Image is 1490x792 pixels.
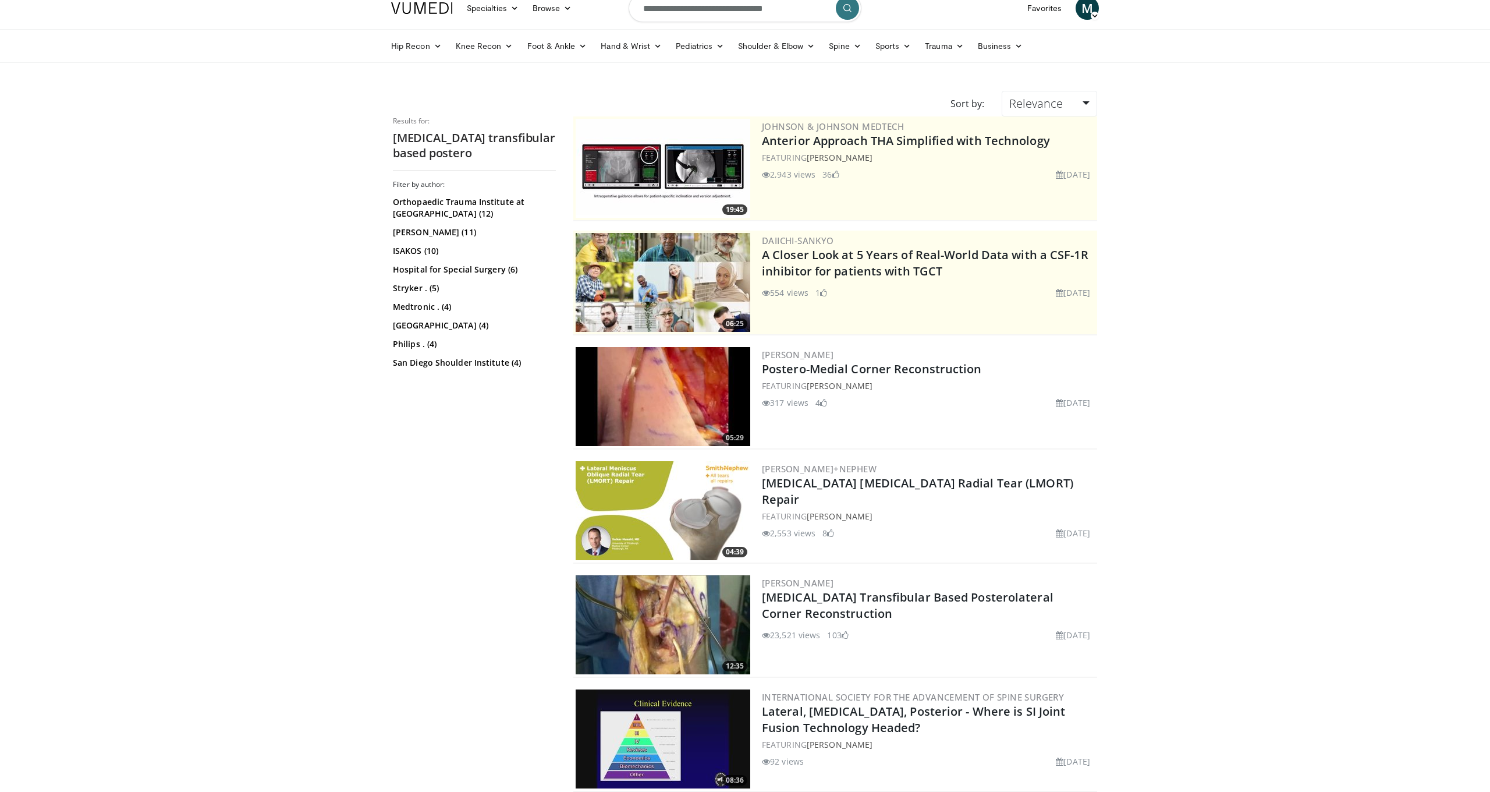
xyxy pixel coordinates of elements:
[762,691,1064,703] a: International Society for the Advancement of Spine Surgery
[762,738,1095,751] div: FEATURING
[722,775,747,786] span: 08:36
[762,247,1088,279] a: A Closer Look at 5 Years of Real-World Data with a CSF-1R inhibitor for patients with TGCT
[576,233,750,332] a: 06:25
[822,168,839,181] li: 36
[391,2,453,14] img: VuMedi Logo
[1056,629,1090,641] li: [DATE]
[576,575,750,674] img: Arciero_-_PLC_3.png.300x170_q85_crop-smart_upscale.jpg
[393,282,553,294] a: Stryker . (5)
[393,245,553,257] a: ISAKOS (10)
[815,287,827,299] li: 1
[1056,168,1090,181] li: [DATE]
[762,380,1095,392] div: FEATURING
[576,119,750,218] img: 06bb1c17-1231-4454-8f12-6191b0b3b81a.300x170_q85_crop-smart_upscale.jpg
[918,34,971,58] a: Trauma
[393,130,556,161] h2: [MEDICAL_DATA] transfibular based postero
[762,577,833,589] a: [PERSON_NAME]
[576,690,750,789] a: 08:36
[1009,96,1063,111] span: Relevance
[384,34,449,58] a: Hip Recon
[762,475,1073,507] a: [MEDICAL_DATA] [MEDICAL_DATA] Radial Tear (LMORT) Repair
[807,152,872,163] a: [PERSON_NAME]
[669,34,731,58] a: Pediatrics
[807,511,872,522] a: [PERSON_NAME]
[449,34,520,58] a: Knee Recon
[393,196,553,220] a: Orthopaedic Trauma Institute at [GEOGRAPHIC_DATA] (12)
[762,349,833,360] a: [PERSON_NAME]
[815,397,827,409] li: 4
[1056,287,1090,299] li: [DATE]
[762,703,1065,736] a: Lateral, [MEDICAL_DATA], Posterior - Where is SI Joint Fusion Technology Headed?
[762,151,1095,164] div: FEATURING
[576,347,750,446] img: b82e8248-ae3c-468f-a9b0-6dbf1d8dd5b4.300x170_q85_crop-smart_upscale.jpg
[762,235,834,246] a: Daiichi-Sankyo
[594,34,669,58] a: Hand & Wrist
[822,527,834,539] li: 8
[868,34,918,58] a: Sports
[393,180,556,189] h3: Filter by author:
[762,629,820,641] li: 23,521 views
[393,320,553,331] a: [GEOGRAPHIC_DATA] (4)
[576,690,750,789] img: 7cbaebf5-dea7-492b-a296-1d1d10168778.300x170_q85_crop-smart_upscale.jpg
[393,264,553,275] a: Hospital for Special Surgery (6)
[762,589,1053,621] a: [MEDICAL_DATA] Transfibular Based Posterolateral Corner Reconstruction
[576,233,750,332] img: 93c22cae-14d1-47f0-9e4a-a244e824b022.png.300x170_q85_crop-smart_upscale.jpg
[807,380,872,391] a: [PERSON_NAME]
[520,34,594,58] a: Foot & Ankle
[762,397,808,409] li: 317 views
[762,287,808,299] li: 554 views
[393,301,553,313] a: Medtronic . (4)
[762,361,982,377] a: Postero-Medial Corner Reconstruction
[393,116,556,126] p: Results for:
[807,739,872,750] a: [PERSON_NAME]
[762,527,815,539] li: 2,553 views
[722,319,747,329] span: 06:25
[576,119,750,218] a: 19:45
[827,629,848,641] li: 103
[762,463,877,475] a: [PERSON_NAME]+Nephew
[762,168,815,181] li: 2,943 views
[1056,527,1090,539] li: [DATE]
[722,433,747,443] span: 05:29
[1056,755,1090,768] li: [DATE]
[576,461,750,560] a: 04:39
[762,133,1050,148] a: Anterior Approach THA Simplified with Technology
[762,121,904,132] a: Johnson & Johnson MedTech
[762,510,1095,522] div: FEATURING
[971,34,1030,58] a: Business
[722,204,747,215] span: 19:45
[822,34,868,58] a: Spine
[1002,91,1097,116] a: Relevance
[393,227,553,238] a: [PERSON_NAME] (11)
[942,91,993,116] div: Sort by:
[393,338,553,350] a: Philips . (4)
[722,547,747,557] span: 04:39
[762,755,804,768] li: 92 views
[576,347,750,446] a: 05:29
[722,661,747,671] span: 12:35
[1056,397,1090,409] li: [DATE]
[393,357,553,369] a: San Diego Shoulder Institute (4)
[576,461,750,560] img: e7f3e511-d123-4cb9-bc33-66ac8cc781b3.300x170_q85_crop-smart_upscale.jpg
[576,575,750,674] a: 12:35
[731,34,822,58] a: Shoulder & Elbow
